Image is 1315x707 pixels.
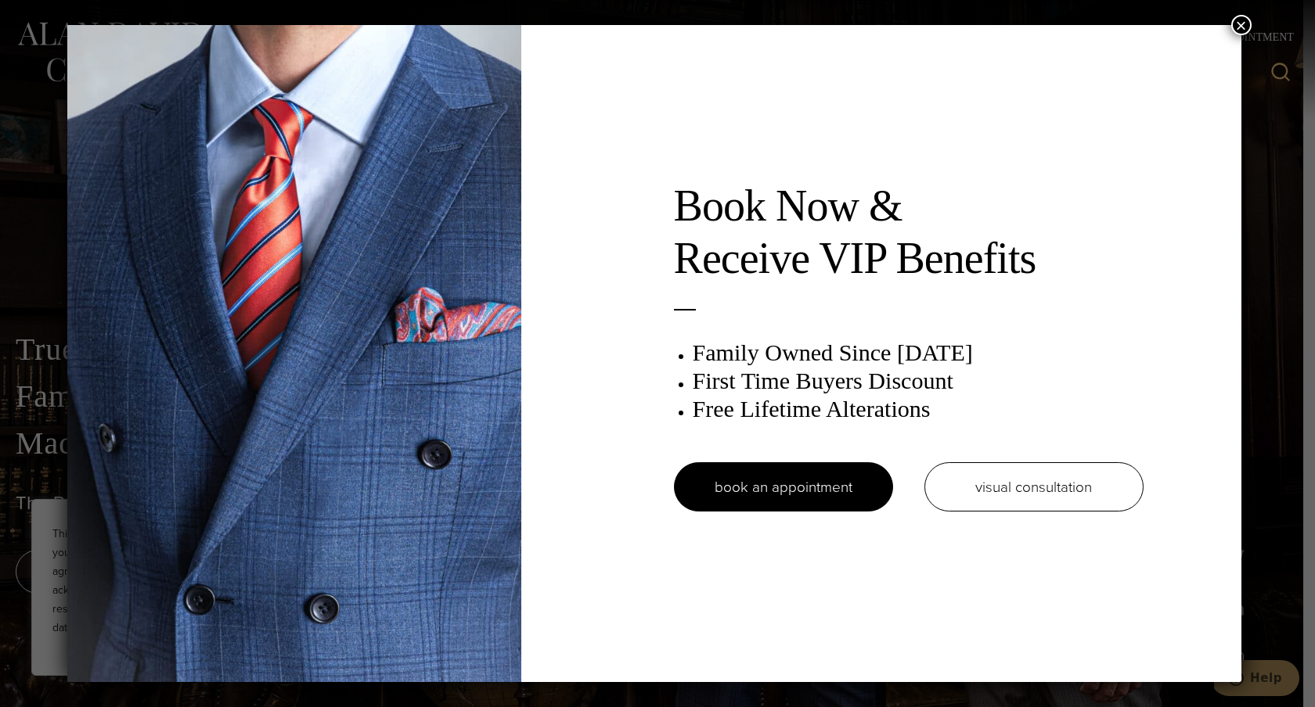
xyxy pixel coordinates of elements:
a: visual consultation [924,462,1144,511]
button: Close [1231,15,1252,35]
h2: Book Now & Receive VIP Benefits [674,180,1144,285]
h3: Free Lifetime Alterations [693,395,1144,423]
a: book an appointment [674,462,893,511]
span: Help [36,11,68,25]
h3: First Time Buyers Discount [693,367,1144,395]
h3: Family Owned Since [DATE] [693,339,1144,367]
